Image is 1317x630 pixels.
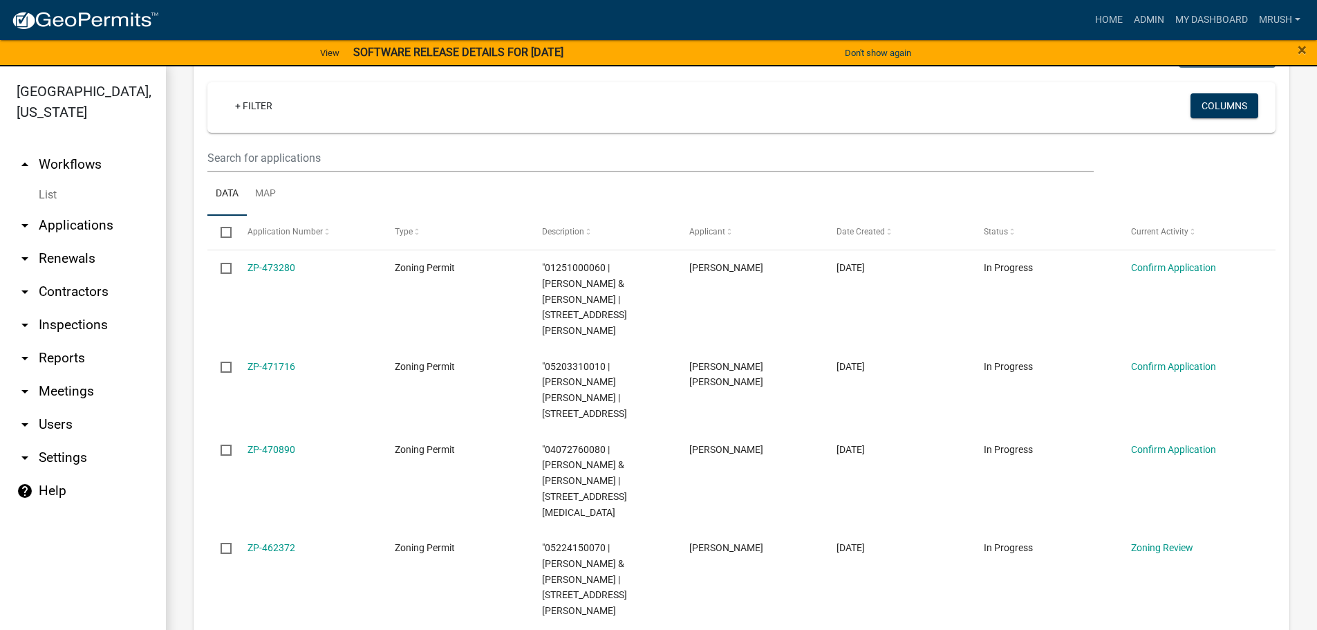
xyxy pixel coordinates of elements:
[689,542,763,553] span: Brenda Havel
[395,361,455,372] span: Zoning Permit
[1131,227,1188,237] span: Current Activity
[1190,93,1258,118] button: Columns
[1131,361,1216,372] a: Confirm Application
[207,216,234,249] datatable-header-cell: Select
[17,350,33,367] i: arrow_drop_down
[247,444,295,455] a: ZP-470890
[17,156,33,173] i: arrow_drop_up
[17,317,33,333] i: arrow_drop_down
[837,542,865,553] span: 08/11/2025
[395,542,455,553] span: Zoning Permit
[381,216,528,249] datatable-header-cell: Type
[689,444,763,455] span: Ryanne Prochnow
[984,542,1033,553] span: In Progress
[676,216,823,249] datatable-header-cell: Applicant
[689,227,725,237] span: Applicant
[689,262,763,273] span: Forrest Estrem
[247,172,284,216] a: Map
[395,262,455,273] span: Zoning Permit
[542,444,627,518] span: "04072760080 | VERMEDAL RICKY P & JEAN A | 23532 THRUSH AVE
[839,41,917,64] button: Don't show again
[837,444,865,455] span: 08/28/2025
[1131,542,1193,553] a: Zoning Review
[837,227,885,237] span: Date Created
[207,144,1094,172] input: Search for applications
[1170,7,1253,33] a: My Dashboard
[542,227,584,237] span: Description
[823,216,971,249] datatable-header-cell: Date Created
[17,483,33,499] i: help
[984,361,1033,372] span: In Progress
[984,262,1033,273] span: In Progress
[353,46,563,59] strong: SOFTWARE RELEASE DETAILS FOR [DATE]
[224,93,283,118] a: + Filter
[247,542,295,553] a: ZP-462372
[1118,216,1265,249] datatable-header-cell: Current Activity
[234,216,381,249] datatable-header-cell: Application Number
[17,217,33,234] i: arrow_drop_down
[984,444,1033,455] span: In Progress
[542,262,627,336] span: "01251000060 | TIDRICK JESSE R & LAURA R | 20573 FINCH AVE
[17,450,33,466] i: arrow_drop_down
[837,262,865,273] span: 09/03/2025
[315,41,345,64] a: View
[1090,7,1128,33] a: Home
[1131,262,1216,273] a: Confirm Application
[1179,43,1276,68] button: Bulk Actions
[529,216,676,249] datatable-header-cell: Description
[542,542,627,616] span: "05224150070 | HAVEL TODD L & HAVEL BRENDA J | 4593 WESLEY DR
[689,361,763,388] span: Michael Dean Smith
[1298,40,1307,59] span: ×
[542,361,627,419] span: "05203310010 | SMITH MICHAEL DEAN | 2424 242ND ST
[207,172,247,216] a: Data
[1131,444,1216,455] a: Confirm Application
[17,250,33,267] i: arrow_drop_down
[1253,7,1306,33] a: MRush
[247,361,295,372] a: ZP-471716
[1298,41,1307,58] button: Close
[971,216,1118,249] datatable-header-cell: Status
[395,227,413,237] span: Type
[247,227,323,237] span: Application Number
[1128,7,1170,33] a: Admin
[395,444,455,455] span: Zoning Permit
[17,383,33,400] i: arrow_drop_down
[984,227,1008,237] span: Status
[17,284,33,300] i: arrow_drop_down
[837,361,865,372] span: 08/31/2025
[247,262,295,273] a: ZP-473280
[17,416,33,433] i: arrow_drop_down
